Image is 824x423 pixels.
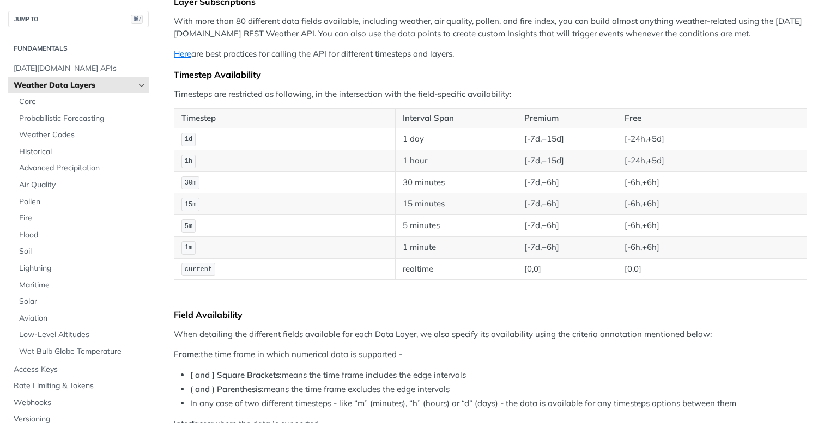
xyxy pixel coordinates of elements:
[14,127,149,143] a: Weather Codes
[517,236,617,258] td: [-7d,+6h]
[517,258,617,280] td: [0,0]
[517,171,617,193] td: [-7d,+6h]
[174,48,191,59] a: Here
[19,263,146,274] span: Lightning
[185,223,192,230] span: 5m
[14,364,146,375] span: Access Keys
[19,180,146,191] span: Air Quality
[617,109,807,128] th: Free
[19,329,146,340] span: Low-Level Altitudes
[517,109,617,128] th: Premium
[190,369,807,382] li: means the time frame includes the edge intervals
[396,193,517,215] td: 15 minutes
[19,146,146,157] span: Historical
[174,88,807,101] p: Timesteps are restricted as following, in the intersection with the field-specific availability:
[14,111,149,127] a: Probabilistic Forecasting
[396,215,517,237] td: 5 minutes
[14,94,149,110] a: Core
[617,193,807,215] td: [-6h,+6h]
[8,395,149,411] a: Webhooks
[14,227,149,243] a: Flood
[14,310,149,327] a: Aviation
[8,44,149,53] h2: Fundamentals
[190,384,264,394] strong: ( and ) Parenthesis:
[14,293,149,310] a: Solar
[8,77,149,94] a: Weather Data LayersHide subpages for Weather Data Layers
[174,48,807,60] p: are best practices for calling the API for different timesteps and layers.
[617,215,807,237] td: [-6h,+6h]
[14,381,146,391] span: Rate Limiting & Tokens
[517,193,617,215] td: [-7d,+6h]
[14,80,135,91] span: Weather Data Layers
[174,15,807,40] p: With more than 80 different data fields available, including weather, air quality, pollen, and fi...
[19,346,146,357] span: Wet Bulb Globe Temperature
[19,280,146,291] span: Maritime
[185,266,212,273] span: current
[14,243,149,260] a: Soil
[396,128,517,150] td: 1 day
[396,150,517,171] td: 1 hour
[174,348,807,361] p: the time frame in which numerical data is supported -
[19,130,146,140] span: Weather Codes
[396,236,517,258] td: 1 minute
[190,370,282,380] strong: [ and ] Square Brackets:
[517,215,617,237] td: [-7d,+6h]
[14,397,146,408] span: Webhooks
[185,136,192,143] span: 1d
[131,15,143,24] span: ⌘/
[185,157,192,165] span: 1h
[174,328,807,341] p: When detailing the different fields available for each Data Layer, we also specify its availabili...
[517,128,617,150] td: [-7d,+15d]
[8,378,149,394] a: Rate Limiting & Tokens
[617,258,807,280] td: [0,0]
[190,397,807,410] li: In any case of two different timesteps - like “m” (minutes), “h” (hours) or “d” (days) - the data...
[185,179,197,187] span: 30m
[190,383,807,396] li: means the time frame excludes the edge intervals
[174,69,807,80] div: Timestep Availability
[396,171,517,193] td: 30 minutes
[8,361,149,378] a: Access Keys
[14,260,149,277] a: Lightning
[19,296,146,307] span: Solar
[14,160,149,176] a: Advanced Precipitation
[14,144,149,160] a: Historical
[14,177,149,193] a: Air Quality
[19,230,146,241] span: Flood
[185,201,197,209] span: 15m
[14,344,149,360] a: Wet Bulb Globe Temperature
[617,150,807,171] td: [-24h,+5d]
[396,258,517,280] td: realtime
[19,197,146,207] span: Pollen
[174,109,396,128] th: Timestep
[19,313,146,324] span: Aviation
[185,244,192,252] span: 1m
[14,210,149,226] a: Fire
[14,327,149,343] a: Low-Level Altitudes
[19,113,146,124] span: Probabilistic Forecasting
[19,96,146,107] span: Core
[19,246,146,257] span: Soil
[14,277,149,293] a: Maritime
[517,150,617,171] td: [-7d,+15d]
[14,194,149,210] a: Pollen
[14,63,146,74] span: [DATE][DOMAIN_NAME] APIs
[174,349,201,359] strong: Frame:
[174,309,807,320] div: Field Availability
[19,213,146,224] span: Fire
[396,109,517,128] th: Interval Span
[617,236,807,258] td: [-6h,+6h]
[617,128,807,150] td: [-24h,+5d]
[137,81,146,90] button: Hide subpages for Weather Data Layers
[19,163,146,174] span: Advanced Precipitation
[617,171,807,193] td: [-6h,+6h]
[8,60,149,77] a: [DATE][DOMAIN_NAME] APIs
[8,11,149,27] button: JUMP TO⌘/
